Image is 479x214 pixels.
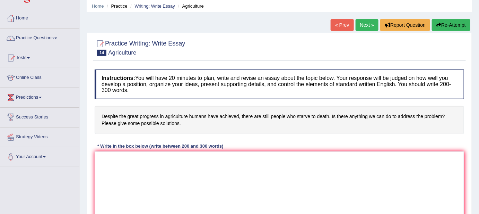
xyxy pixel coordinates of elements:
li: Practice [105,3,127,9]
a: Online Class [0,68,79,85]
h2: Practice Writing: Write Essay [95,39,185,56]
a: Writing: Write Essay [134,3,175,9]
h4: You will have 20 minutes to plan, write and revise an essay about the topic below. Your response ... [95,69,464,99]
a: Predictions [0,88,79,105]
span: 14 [97,50,106,56]
a: Home [0,9,79,26]
a: Practice Questions [0,28,79,46]
a: « Prev [331,19,354,31]
div: * Write in the box below (write between 200 and 300 words) [95,143,226,149]
a: Success Stories [0,108,79,125]
a: Tests [0,48,79,66]
a: Your Account [0,147,79,165]
a: Strategy Videos [0,127,79,145]
a: Next » [356,19,378,31]
button: Re-Attempt [432,19,470,31]
a: Home [92,3,104,9]
button: Report Question [380,19,430,31]
h4: Despite the great progress in agriculture humans have achieved, there are still people who starve... [95,106,464,134]
li: Agriculture [176,3,204,9]
small: Agriculture [108,49,136,56]
b: Instructions: [102,75,135,81]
